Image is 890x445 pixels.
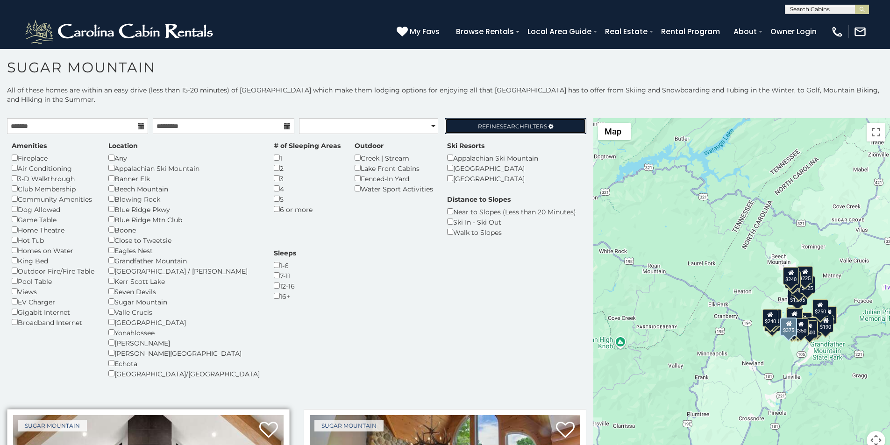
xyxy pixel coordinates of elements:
[108,214,260,225] div: Blue Ridge Mtn Club
[274,153,341,163] div: 1
[355,163,433,173] div: Lake Front Cabins
[729,23,762,40] a: About
[274,141,341,150] label: # of Sleeping Areas
[108,184,260,194] div: Beech Mountain
[355,184,433,194] div: Water Sport Activities
[12,255,94,266] div: King Bed
[108,153,260,163] div: Any
[274,248,296,258] label: Sleeps
[762,309,778,327] div: $240
[793,318,809,336] div: $350
[274,184,341,194] div: 4
[108,255,260,266] div: Grandfather Mountain
[108,235,260,245] div: Close to Tweetsie
[108,327,260,338] div: Yonahlossee
[12,194,94,204] div: Community Amenities
[23,18,217,46] img: White-1-2.png
[12,286,94,297] div: Views
[600,23,652,40] a: Real Estate
[108,194,260,204] div: Blowing Rock
[12,153,94,163] div: Fireplace
[259,421,278,440] a: Add to favorites
[447,227,576,237] div: Walk to Slopes
[18,420,87,431] a: Sugar Mountain
[108,317,260,327] div: [GEOGRAPHIC_DATA]
[799,276,815,294] div: $125
[12,204,94,214] div: Dog Allowed
[12,297,94,307] div: EV Charger
[796,312,812,330] div: $200
[12,235,94,245] div: Hot Tub
[12,276,94,286] div: Pool Table
[108,338,260,348] div: [PERSON_NAME]
[523,23,596,40] a: Local Area Guide
[818,315,834,332] div: $190
[410,26,440,37] span: My Favs
[797,266,813,284] div: $225
[556,421,575,440] a: Add to favorites
[854,25,867,38] img: mail-regular-white.png
[355,153,433,163] div: Creek | Stream
[12,317,94,327] div: Broadband Internet
[108,173,260,184] div: Banner Elk
[108,307,260,317] div: Valle Crucis
[274,163,341,173] div: 2
[788,288,807,305] div: $1,095
[802,320,818,338] div: $500
[108,225,260,235] div: Boone
[108,266,260,276] div: [GEOGRAPHIC_DATA] / [PERSON_NAME]
[447,195,511,204] label: Distance to Slopes
[355,173,433,184] div: Fenced-In Yard
[598,123,631,140] button: Change map style
[108,358,260,368] div: Echota
[108,297,260,307] div: Sugar Mountain
[447,173,538,184] div: [GEOGRAPHIC_DATA]
[12,214,94,225] div: Game Table
[867,123,885,141] button: Toggle fullscreen view
[12,173,94,184] div: 3-D Walkthrough
[781,318,797,336] div: $375
[786,307,802,325] div: $190
[447,217,576,227] div: Ski In - Ski Out
[12,141,47,150] label: Amenities
[314,420,384,431] a: Sugar Mountain
[12,184,94,194] div: Club Membership
[274,270,296,281] div: 7-11
[812,299,828,317] div: $250
[783,267,799,285] div: $240
[108,348,260,358] div: [PERSON_NAME][GEOGRAPHIC_DATA]
[108,276,260,286] div: Kerr Scott Lake
[274,173,341,184] div: 3
[12,163,94,173] div: Air Conditioning
[108,286,260,297] div: Seven Devils
[447,153,538,163] div: Appalachian Ski Mountain
[806,318,822,335] div: $195
[274,291,296,301] div: 16+
[108,368,260,379] div: [GEOGRAPHIC_DATA]/[GEOGRAPHIC_DATA]
[108,204,260,214] div: Blue Ridge Pkwy
[831,25,844,38] img: phone-regular-white.png
[821,306,837,324] div: $155
[108,141,138,150] label: Location
[274,260,296,270] div: 1-6
[447,163,538,173] div: [GEOGRAPHIC_DATA]
[12,307,94,317] div: Gigabit Internet
[108,245,260,255] div: Eagles Nest
[787,308,803,326] div: $300
[274,194,341,204] div: 5
[274,204,341,214] div: 6 or more
[12,266,94,276] div: Outdoor Fire/Fire Table
[605,127,621,136] span: Map
[445,118,586,134] a: RefineSearchFilters
[108,163,260,173] div: Appalachian Ski Mountain
[274,281,296,291] div: 12-16
[397,26,442,38] a: My Favs
[500,123,524,130] span: Search
[447,206,576,217] div: Near to Slopes (Less than 20 Minutes)
[451,23,519,40] a: Browse Rentals
[478,123,547,130] span: Refine Filters
[766,23,821,40] a: Owner Login
[447,141,484,150] label: Ski Resorts
[12,225,94,235] div: Home Theatre
[12,245,94,255] div: Homes on Water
